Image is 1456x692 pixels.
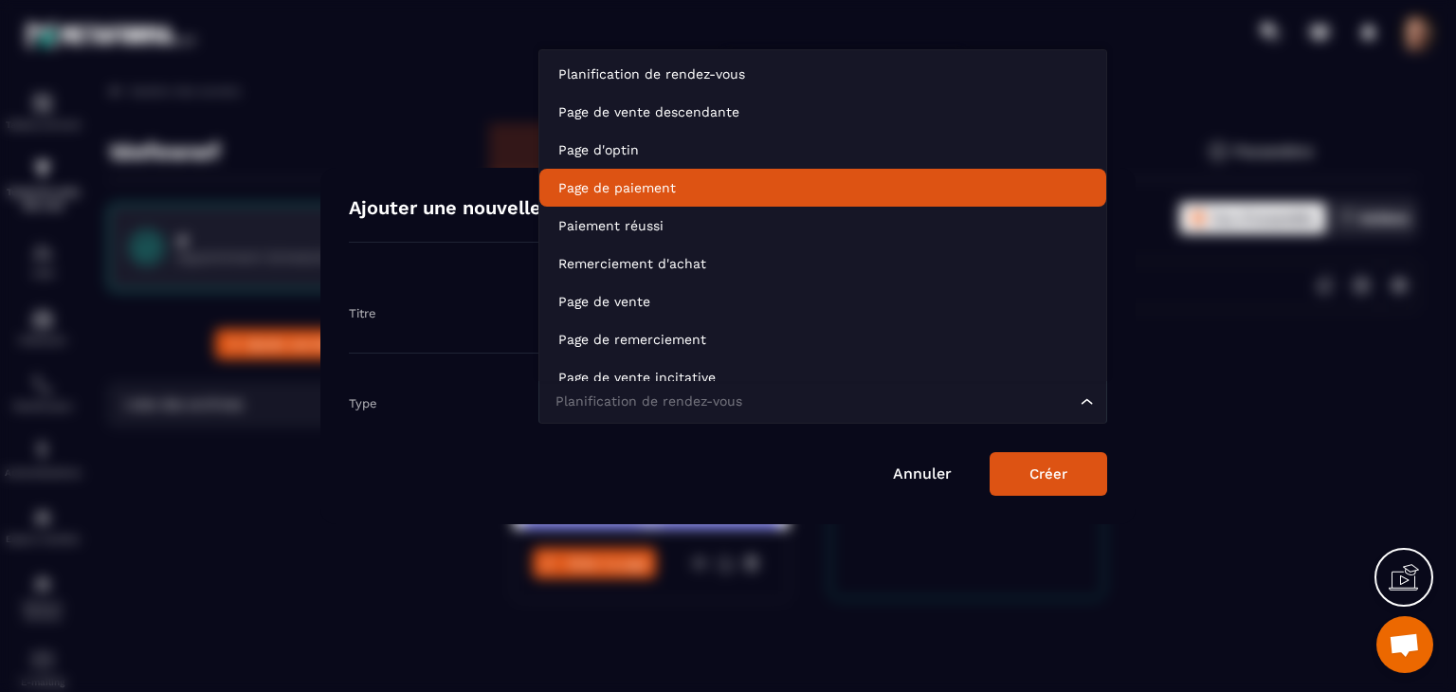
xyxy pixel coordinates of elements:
[1376,616,1433,673] div: Mở cuộc trò chuyện
[558,368,1087,387] p: Page de vente incitative
[558,216,1087,235] p: Paiement réussi
[990,452,1107,496] button: Créer
[538,380,1107,424] div: Search for option
[349,306,376,320] label: Titre
[558,330,1087,349] p: Page de remerciement
[558,178,1087,197] p: Page de paiement
[349,396,377,410] label: Type
[558,292,1087,311] p: Page de vente
[558,102,1087,121] p: Page de vente descendante
[349,196,601,223] h4: Ajouter une nouvelle étape
[558,64,1087,83] p: Planification de rendez-vous
[558,140,1087,159] p: Page d'optin
[558,254,1087,273] p: Remerciement d'achat
[893,464,952,483] a: Annuler
[551,392,1076,412] input: Search for option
